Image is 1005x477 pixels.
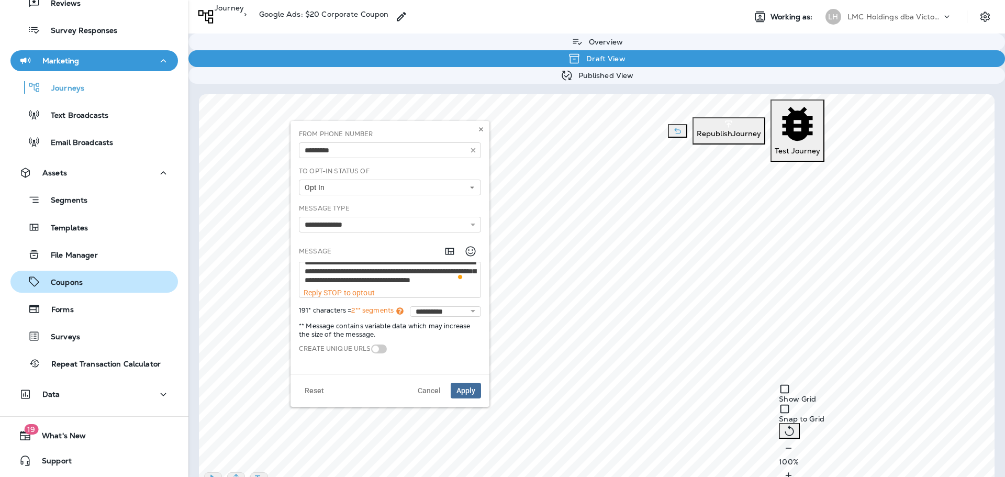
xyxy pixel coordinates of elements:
p: Forms [41,305,74,315]
button: Support [10,450,178,471]
span: Cancel [418,387,441,394]
button: Apply [451,383,481,398]
p: Coupons [40,278,83,288]
button: Marketing [10,50,178,71]
button: Surveys [10,325,178,347]
button: Segments [10,188,178,211]
label: To Opt-In Status Of [299,167,370,175]
p: Republish Journey [697,129,761,138]
p: Overview [584,38,623,46]
p: Published View [573,71,634,80]
p: Assets [42,169,67,177]
p: Surveys [40,332,80,342]
span: Reply STOP to optout [304,289,375,297]
p: Snap to Grid [779,415,824,423]
p: Survey Responses [40,26,117,36]
button: Email Broadcasts [10,131,178,153]
span: Opt In [305,183,329,192]
span: Reset [305,387,324,394]
span: 19 [24,424,38,435]
p: Journey [215,4,244,25]
button: File Manager [10,243,178,265]
span: Apply [456,387,475,394]
button: RepublishJourney [693,117,765,145]
p: Google Ads: $20 Corporate Coupon [259,10,388,18]
textarea: To enrich screen reader interactions, please activate Accessibility in Grammarly extension settings [299,262,481,289]
button: Settings [976,7,995,26]
label: From Phone Number [299,130,373,138]
button: Coupons [10,271,178,293]
label: Create Unique URLs [299,345,371,353]
p: Email Broadcasts [40,138,113,148]
button: Survey Responses [10,19,178,41]
button: Templates [10,216,178,238]
p: Journeys [41,84,84,94]
button: Forms [10,298,178,320]
p: Templates [40,224,88,234]
div: LH [825,9,841,25]
button: Assets [10,162,178,183]
button: Cancel [412,383,446,398]
label: Message Type [299,204,350,213]
label: Message [299,247,331,256]
p: LMC Holdings dba Victory Lane Quick Oil Change [847,13,942,21]
span: What's New [31,431,86,444]
button: Opt In [299,180,481,195]
button: 19What's New [10,425,178,446]
span: 191* characters = [299,306,404,317]
button: Test Journey [770,99,824,162]
p: Show Grid [779,395,824,403]
div: Google Ads: $20 Corporate Coupon [259,10,388,24]
p: ** Message contains variable data which may increase the size of the message. [299,322,481,339]
p: Draft View [581,54,625,63]
p: Marketing [42,57,79,65]
p: Test Journey [775,147,820,155]
p: Data [42,390,60,398]
p: 100 % [779,458,824,466]
p: File Manager [40,251,98,261]
p: Text Broadcasts [40,111,108,121]
button: Reset [299,383,330,398]
button: Add in a premade template [439,241,460,262]
p: > [244,10,247,18]
button: Text Broadcasts [10,104,178,126]
button: Select an emoji [460,241,481,262]
button: Repeat Transaction Calculator [10,352,178,374]
span: Working as: [770,13,815,21]
p: Segments [40,196,87,206]
p: Repeat Transaction Calculator [41,360,161,370]
span: Support [31,457,72,469]
span: 2** segments [351,306,394,315]
button: Journeys [10,76,178,98]
button: Data [10,384,178,405]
